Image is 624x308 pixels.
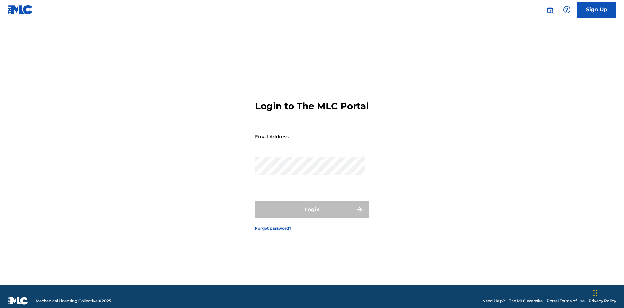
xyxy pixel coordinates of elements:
img: help [563,6,571,14]
div: Help [560,3,573,16]
img: logo [8,297,28,305]
a: Forgot password? [255,225,291,231]
a: The MLC Website [509,298,543,304]
a: Need Help? [482,298,505,304]
span: Mechanical Licensing Collective © 2025 [36,298,111,304]
a: Portal Terms of Use [547,298,585,304]
a: Privacy Policy [589,298,616,304]
div: Drag [593,283,597,303]
a: Public Search [543,3,556,16]
iframe: Chat Widget [591,277,624,308]
h3: Login to The MLC Portal [255,100,369,112]
img: search [546,6,554,14]
img: MLC Logo [8,5,33,14]
a: Sign Up [577,2,616,18]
